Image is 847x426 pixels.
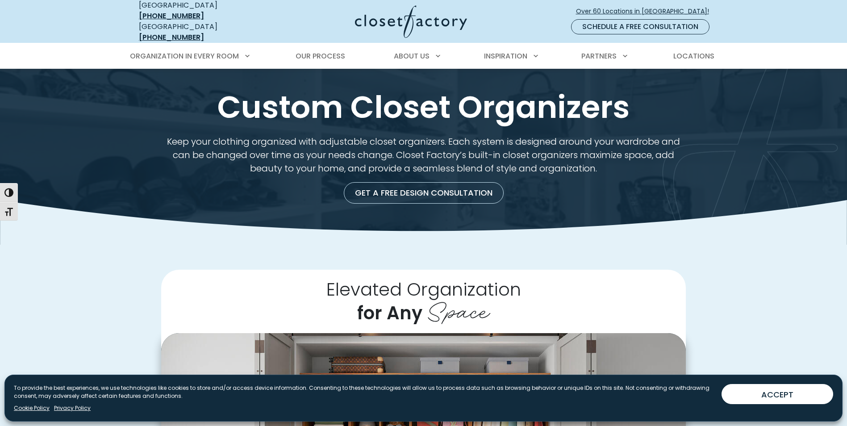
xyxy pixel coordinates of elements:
[161,135,686,175] p: Keep your clothing organized with adjustable closet organizers. Each system is designed around yo...
[124,44,724,69] nav: Primary Menu
[139,32,204,42] a: [PHONE_NUMBER]
[130,51,239,61] span: Organization in Every Room
[576,7,716,16] span: Over 60 Locations in [GEOGRAPHIC_DATA]!
[357,301,422,326] span: for Any
[344,182,504,204] a: Get a Free Design Consultation
[139,21,268,43] div: [GEOGRAPHIC_DATA]
[394,51,430,61] span: About Us
[355,5,467,38] img: Closet Factory Logo
[14,404,50,412] a: Cookie Policy
[14,384,714,400] p: To provide the best experiences, we use technologies like cookies to store and/or access device i...
[576,4,717,19] a: Over 60 Locations in [GEOGRAPHIC_DATA]!
[427,291,490,327] span: Space
[581,51,617,61] span: Partners
[137,90,710,124] h1: Custom Closet Organizers
[139,11,204,21] a: [PHONE_NUMBER]
[484,51,527,61] span: Inspiration
[571,19,709,34] a: Schedule a Free Consultation
[673,51,714,61] span: Locations
[54,404,91,412] a: Privacy Policy
[296,51,345,61] span: Our Process
[722,384,833,404] button: ACCEPT
[326,277,521,302] span: Elevated Organization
